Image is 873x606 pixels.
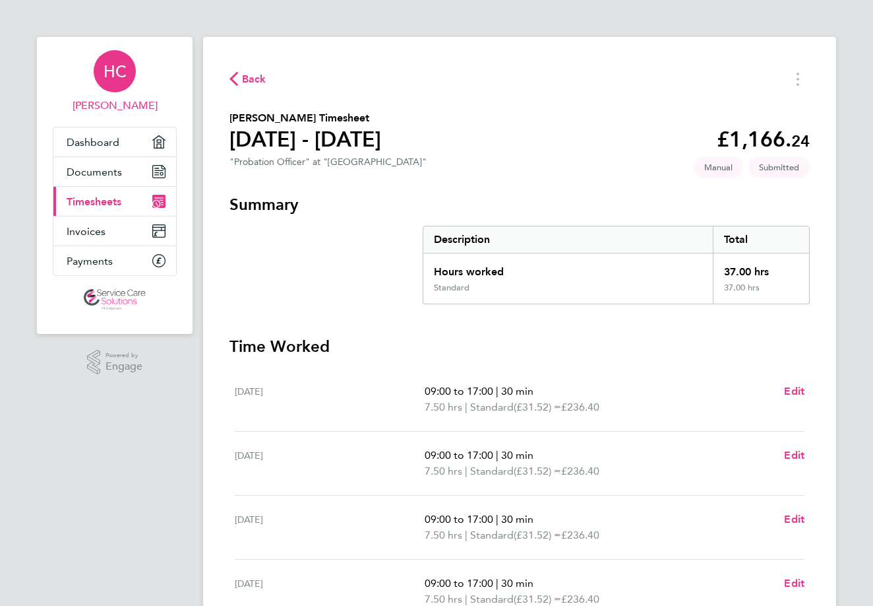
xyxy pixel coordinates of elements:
span: HC [104,63,127,80]
span: 24 [791,131,810,151]
a: Go to home page [53,289,177,310]
button: Back [229,71,266,87]
span: Powered by [105,350,142,361]
span: This timesheet was manually created. [694,156,743,178]
span: £236.40 [561,465,599,477]
a: Documents [53,157,176,186]
h1: [DATE] - [DATE] [229,126,381,152]
span: Edit [784,385,804,397]
app-decimal: £1,166. [717,127,810,152]
span: 7.50 hrs [425,529,462,541]
div: 37.00 hrs [713,253,809,283]
span: 7.50 hrs [425,465,462,477]
span: | [496,449,498,461]
span: This timesheet is Submitted. [748,156,810,178]
div: [DATE] [235,384,425,415]
span: | [496,577,498,589]
a: Edit [784,448,804,463]
span: | [465,529,467,541]
span: Invoices [67,225,105,238]
span: Engage [105,361,142,372]
span: (£31.52) = [514,529,561,541]
h3: Time Worked [229,336,810,357]
span: Standard [470,399,514,415]
span: | [496,385,498,397]
a: Timesheets [53,187,176,216]
div: Hours worked [423,253,713,283]
a: Invoices [53,217,176,246]
span: | [496,513,498,525]
nav: Main navigation [37,37,193,334]
span: Payments [67,255,113,267]
div: "Probation Officer" at "[GEOGRAPHIC_DATA]" [229,156,427,168]
span: Edit [784,449,804,461]
span: | [465,401,467,413]
div: Summary [423,226,810,304]
img: servicecare-logo-retina.png [84,289,146,310]
button: Timesheets Menu [786,69,810,89]
div: 37.00 hrs [713,283,809,304]
span: 30 min [501,513,533,525]
span: 7.50 hrs [425,593,462,605]
div: [DATE] [235,448,425,479]
span: Timesheets [67,195,121,208]
div: Total [713,226,809,253]
a: Edit [784,512,804,527]
span: 30 min [501,449,533,461]
span: Humayun Choudhury [53,98,177,114]
span: (£31.52) = [514,465,561,477]
span: 09:00 to 17:00 [425,385,493,397]
span: 09:00 to 17:00 [425,513,493,525]
span: 30 min [501,577,533,589]
span: 30 min [501,385,533,397]
span: (£31.52) = [514,401,561,413]
a: Payments [53,246,176,275]
a: Edit [784,576,804,591]
span: Back [242,71,266,87]
span: | [465,465,467,477]
h2: [PERSON_NAME] Timesheet [229,110,381,126]
span: £236.40 [561,593,599,605]
span: Edit [784,513,804,525]
span: £236.40 [561,401,599,413]
span: Standard [470,463,514,479]
span: Dashboard [67,136,119,149]
span: 09:00 to 17:00 [425,449,493,461]
div: Standard [434,283,469,293]
span: Standard [470,527,514,543]
span: 09:00 to 17:00 [425,577,493,589]
div: [DATE] [235,512,425,543]
span: (£31.52) = [514,593,561,605]
h3: Summary [229,194,810,215]
span: Documents [67,166,122,178]
a: Edit [784,384,804,399]
span: | [465,593,467,605]
a: Powered byEngage [87,350,143,375]
div: Description [423,226,713,253]
span: Edit [784,577,804,589]
a: HC[PERSON_NAME] [53,50,177,114]
span: 7.50 hrs [425,401,462,413]
span: £236.40 [561,529,599,541]
a: Dashboard [53,127,176,156]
